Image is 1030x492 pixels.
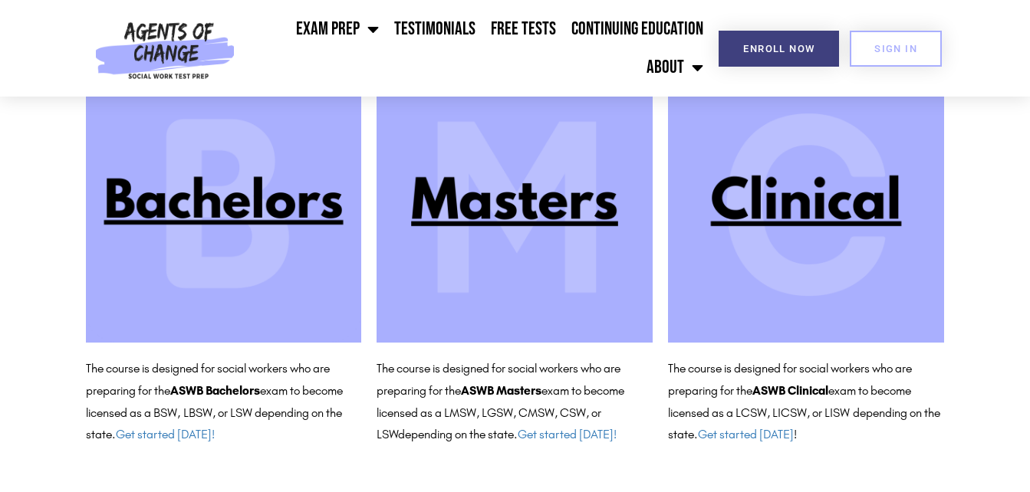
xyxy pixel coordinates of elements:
a: Free Tests [483,10,564,48]
a: About [639,48,711,87]
nav: Menu [242,10,711,87]
span: Enroll Now [743,44,814,54]
span: depending on the state. [398,427,617,441]
a: Get started [DATE] [698,427,794,441]
a: Testimonials [387,10,483,48]
span: SIGN IN [874,44,917,54]
span: . ! [694,427,797,441]
b: ASWB Masters [461,383,541,398]
a: Continuing Education [564,10,711,48]
a: SIGN IN [850,31,942,67]
p: The course is designed for social workers who are preparing for the exam to become licensed as a ... [377,358,653,446]
a: Enroll Now [719,31,839,67]
b: ASWB Bachelors [170,383,260,398]
a: Get started [DATE]! [116,427,215,441]
b: ASWB Clinical [752,383,828,398]
p: The course is designed for social workers who are preparing for the exam to become licensed as a ... [86,358,362,446]
a: Exam Prep [288,10,387,48]
p: The course is designed for social workers who are preparing for the exam to become licensed as a ... [668,358,944,446]
a: Get started [DATE]! [518,427,617,441]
